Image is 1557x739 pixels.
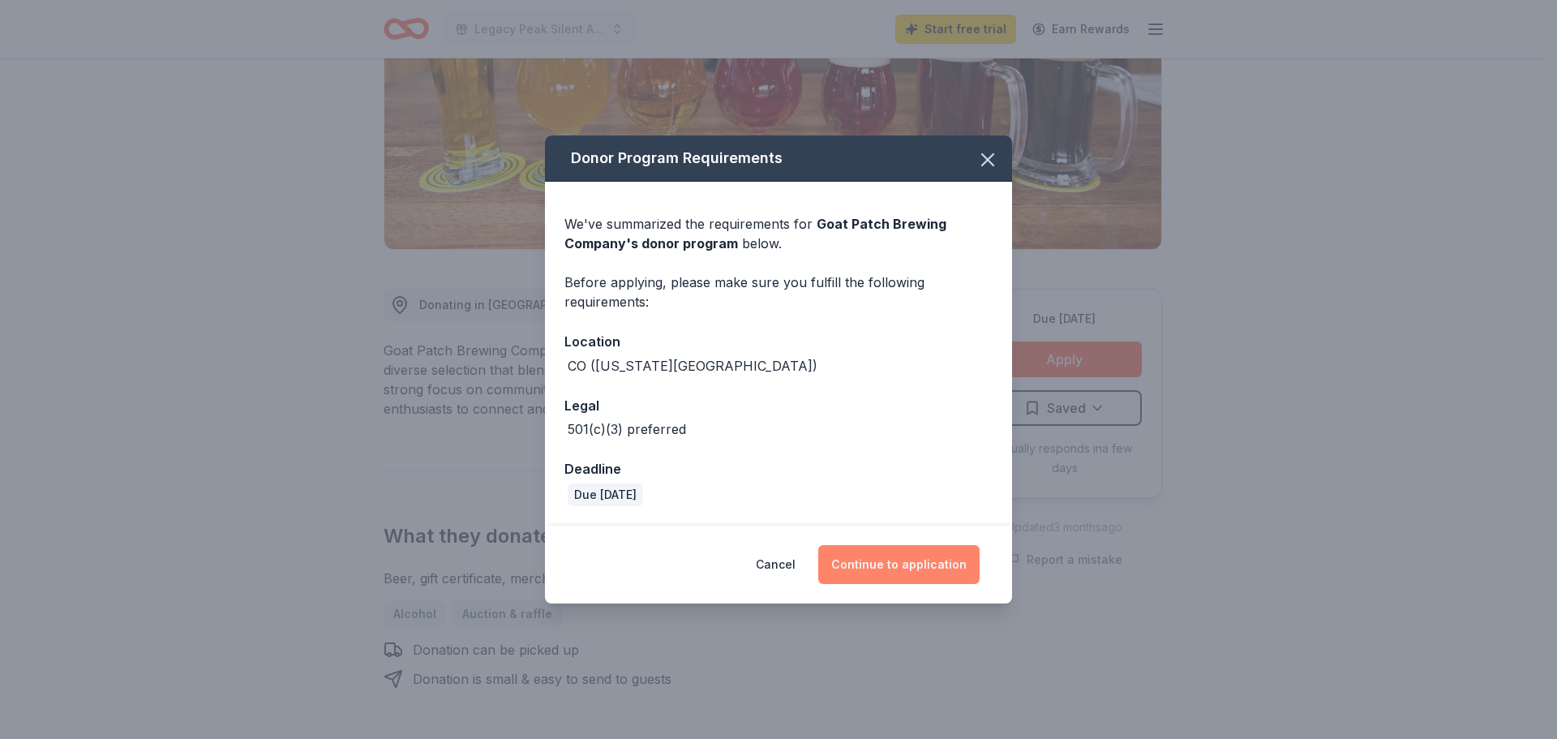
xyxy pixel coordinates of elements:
div: Due [DATE] [568,483,643,506]
div: CO ([US_STATE][GEOGRAPHIC_DATA]) [568,356,817,376]
div: Legal [564,395,993,416]
div: Location [564,331,993,352]
div: We've summarized the requirements for below. [564,214,993,253]
div: Before applying, please make sure you fulfill the following requirements: [564,273,993,311]
div: Deadline [564,458,993,479]
div: Donor Program Requirements [545,135,1012,182]
button: Continue to application [818,545,980,584]
div: 501(c)(3) preferred [568,419,686,439]
button: Cancel [756,545,796,584]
